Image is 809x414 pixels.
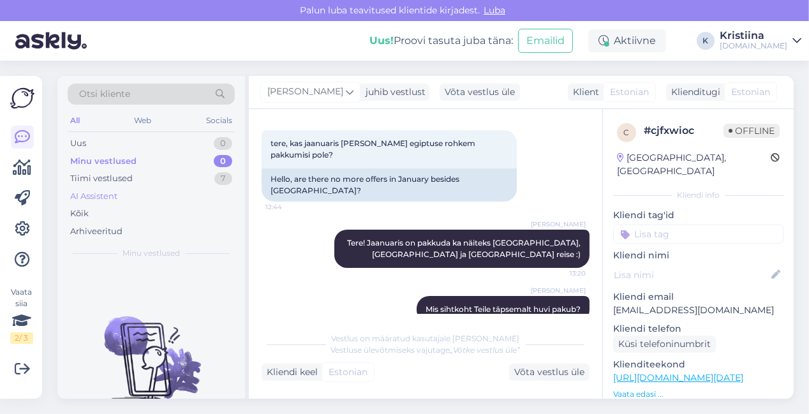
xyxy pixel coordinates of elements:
div: Web [132,112,154,129]
div: Kliendi info [613,189,783,201]
p: Kliendi email [613,290,783,304]
div: Proovi tasuta juba täna: [369,33,513,48]
div: 0 [214,137,232,150]
span: Offline [724,124,780,138]
div: Küsi telefoninumbrit [613,336,716,353]
p: Klienditeekond [613,358,783,371]
div: K [697,32,715,50]
div: [DOMAIN_NAME] [720,41,787,51]
div: Minu vestlused [70,155,137,168]
div: Tiimi vestlused [70,172,133,185]
p: Kliendi telefon [613,322,783,336]
div: # cjfxwioc [644,123,724,138]
div: Uus [70,137,86,150]
span: [PERSON_NAME] [531,286,586,295]
div: 2 / 3 [10,332,33,344]
span: Estonian [329,366,367,379]
span: Vestlus on määratud kasutajale [PERSON_NAME] [332,334,520,343]
div: Hello, are there no more offers in January besides [GEOGRAPHIC_DATA]? [262,168,517,202]
div: Socials [204,112,235,129]
span: Estonian [731,85,770,99]
a: [URL][DOMAIN_NAME][DATE] [613,372,743,383]
b: Uus! [369,34,394,47]
div: 7 [214,172,232,185]
div: Kliendi keel [262,366,318,379]
span: Mis sihtkoht Teile täpsemalt huvi pakub? [426,304,581,314]
p: Kliendi nimi [613,249,783,262]
img: No chats [57,293,245,408]
span: c [624,128,630,137]
i: „Võtke vestlus üle” [450,345,521,355]
span: Estonian [610,85,649,99]
div: juhib vestlust [360,85,426,99]
div: Klient [568,85,599,99]
span: Luba [480,4,509,16]
p: Kliendi tag'id [613,209,783,222]
div: Aktiivne [588,29,666,52]
div: Klienditugi [666,85,720,99]
p: [EMAIL_ADDRESS][DOMAIN_NAME] [613,304,783,317]
span: [PERSON_NAME] [531,219,586,229]
span: tere, kas jaanuaris [PERSON_NAME] egiptuse rohkem pakkumisi pole? [271,138,477,159]
span: Tere! Jaanuaris on pakkuda ka näiteks [GEOGRAPHIC_DATA], [GEOGRAPHIC_DATA] ja [GEOGRAPHIC_DATA] r... [347,238,583,259]
div: AI Assistent [70,190,117,203]
img: Askly Logo [10,86,34,110]
input: Lisa nimi [614,268,769,282]
div: Arhiveeritud [70,225,122,238]
div: [GEOGRAPHIC_DATA], [GEOGRAPHIC_DATA] [617,151,771,178]
span: Minu vestlused [122,248,180,259]
button: Emailid [518,29,573,53]
a: Kristiina[DOMAIN_NAME] [720,31,801,51]
div: Kõik [70,207,89,220]
p: Vaata edasi ... [613,388,783,400]
div: Kristiina [720,31,787,41]
input: Lisa tag [613,225,783,244]
div: Vaata siia [10,286,33,344]
span: Vestluse ülevõtmiseks vajutage [331,345,521,355]
div: 0 [214,155,232,168]
div: Võta vestlus üle [440,84,520,101]
div: Võta vestlus üle [509,364,590,381]
span: 12:44 [265,202,313,212]
div: All [68,112,82,129]
span: [PERSON_NAME] [267,85,343,99]
span: 13:20 [538,269,586,278]
span: Otsi kliente [79,87,130,101]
